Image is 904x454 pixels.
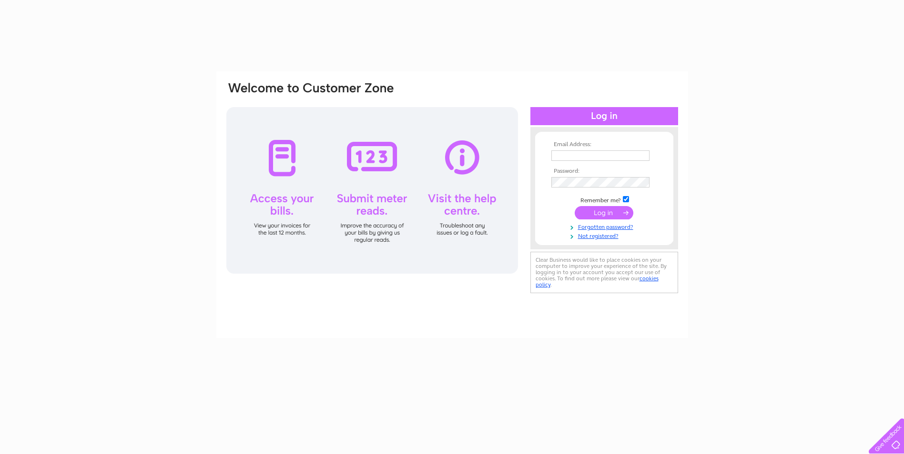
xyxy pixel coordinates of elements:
[575,206,633,219] input: Submit
[549,141,660,148] th: Email Address:
[551,231,660,240] a: Not registered?
[536,275,659,288] a: cookies policy
[551,222,660,231] a: Forgotten password?
[549,168,660,175] th: Password:
[549,195,660,204] td: Remember me?
[530,252,678,293] div: Clear Business would like to place cookies on your computer to improve your experience of the sit...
